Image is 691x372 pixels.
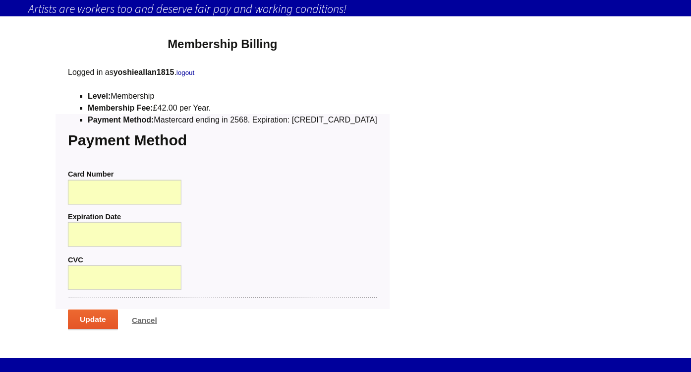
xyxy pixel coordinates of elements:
strong: Payment Method: [88,116,154,124]
label: Expiration Date [68,212,377,221]
label: CVC [68,255,377,264]
li: £42.00 per Year. [88,102,377,114]
a: logout [176,69,194,76]
iframe: Secure expiration date input frame [75,229,175,240]
li: Membership [88,90,377,102]
strong: Membership Fee: [88,104,153,112]
h2: Artists are workers too and deserve fair pay and working conditions! [28,1,663,16]
li: Mastercard ending in 2568. Expiration: [CREDIT_CARD_DATA] [88,114,377,126]
input: Cancel [120,310,169,330]
p: Logged in as . [68,66,377,78]
iframe: Secure CVC input frame [75,272,175,283]
strong: yoshieallan1815 [114,68,174,76]
strong: Level: [88,92,111,100]
h1: Membership Billing [68,36,377,52]
iframe: Secure card number input frame [75,186,175,197]
label: Card Number [68,170,191,179]
input: Update [68,310,118,330]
